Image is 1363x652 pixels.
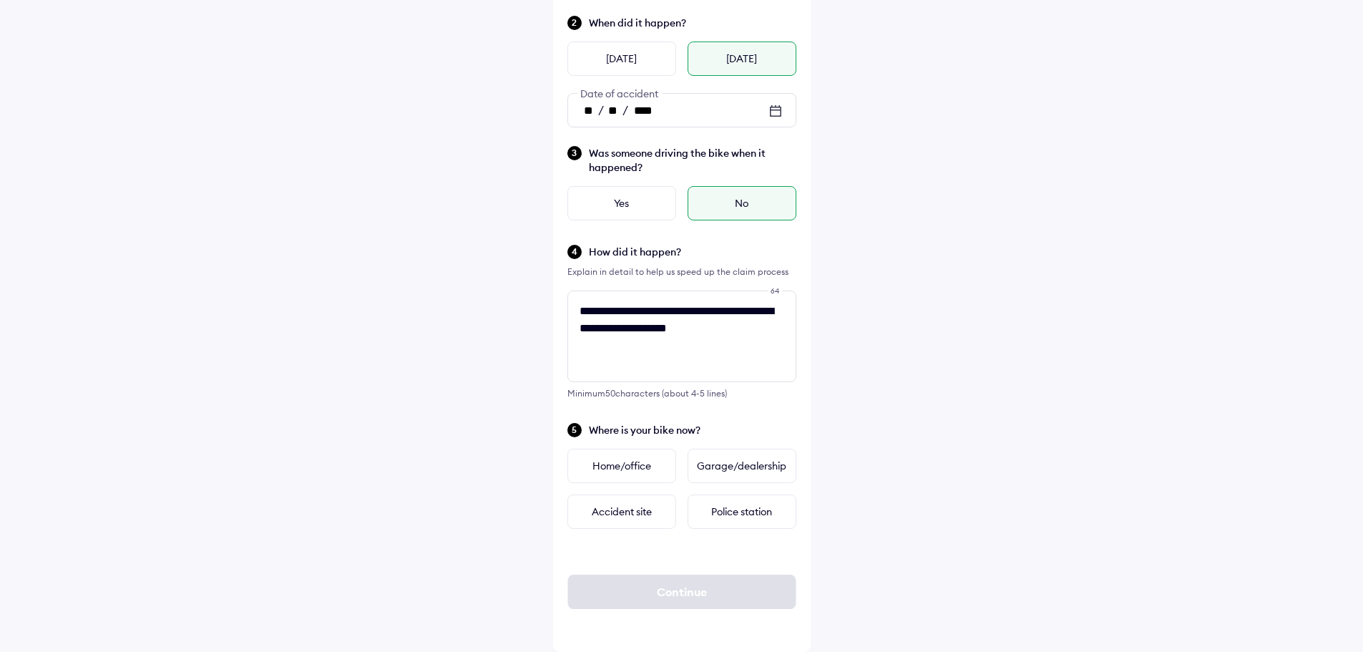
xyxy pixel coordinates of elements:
span: Date of accident [577,87,662,100]
span: / [622,102,628,117]
div: [DATE] [688,42,796,76]
span: When did it happen? [589,16,796,30]
div: Home/office [567,449,676,483]
span: Was someone driving the bike when it happened? [589,146,796,175]
div: Explain in detail to help us speed up the claim process [567,265,796,279]
div: No [688,186,796,220]
div: Police station [688,495,796,529]
div: Yes [567,186,676,220]
span: / [598,102,604,117]
span: How did it happen? [589,245,796,259]
span: Where is your bike now? [589,423,796,437]
div: [DATE] [567,42,676,76]
div: Garage/dealership [688,449,796,483]
div: Accident site [567,495,676,529]
div: Minimum 50 characters (about 4-5 lines) [567,388,796,399]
